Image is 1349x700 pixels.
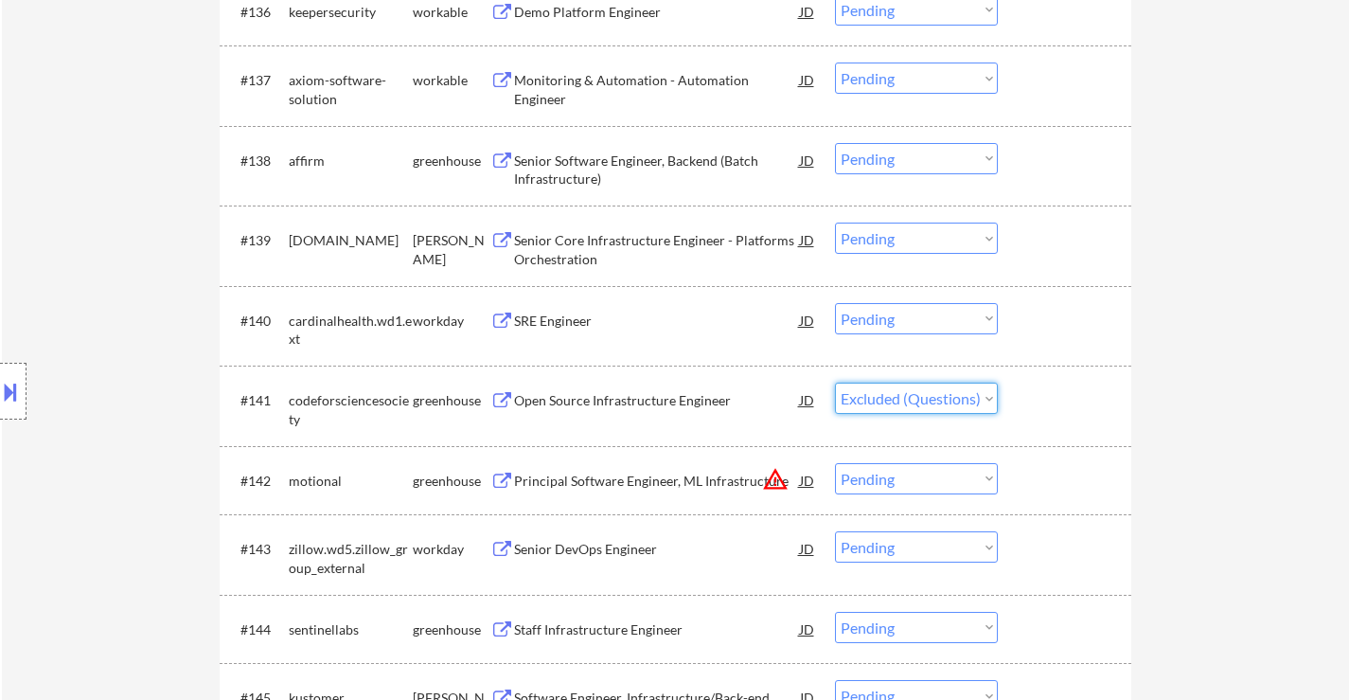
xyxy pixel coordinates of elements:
div: sentinellabs [289,620,413,639]
div: greenhouse [413,152,490,171]
div: cardinalhealth.wd1.ext [289,312,413,349]
div: Demo Platform Engineer [514,3,800,22]
div: [PERSON_NAME] [413,231,490,268]
button: warning_amber [762,466,789,493]
div: JD [798,303,817,337]
div: JD [798,531,817,565]
div: JD [798,223,817,257]
div: affirm [289,152,413,171]
div: workable [413,3,490,22]
div: greenhouse [413,620,490,639]
div: JD [798,63,817,97]
div: Open Source Infrastructure Engineer [514,391,800,410]
div: zillow.wd5.zillow_group_external [289,540,413,577]
div: JD [798,463,817,497]
div: workday [413,312,490,331]
div: [DOMAIN_NAME] [289,231,413,250]
div: Senior Software Engineer, Backend (Batch Infrastructure) [514,152,800,188]
div: JD [798,612,817,646]
div: axiom-software-solution [289,71,413,108]
div: Senior DevOps Engineer [514,540,800,559]
div: workable [413,71,490,90]
div: motional [289,472,413,491]
div: Senior Core Infrastructure Engineer - Platforms Orchestration [514,231,800,268]
div: JD [798,143,817,177]
div: workday [413,540,490,559]
div: #137 [240,71,274,90]
div: Principal Software Engineer, ML Infrastructure [514,472,800,491]
div: SRE Engineer [514,312,800,331]
div: Staff Infrastructure Engineer [514,620,800,639]
div: greenhouse [413,472,490,491]
div: greenhouse [413,391,490,410]
div: keepersecurity [289,3,413,22]
div: Monitoring & Automation - Automation Engineer [514,71,800,108]
div: #136 [240,3,274,22]
div: codeforsciencesociety [289,391,413,428]
div: JD [798,383,817,417]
